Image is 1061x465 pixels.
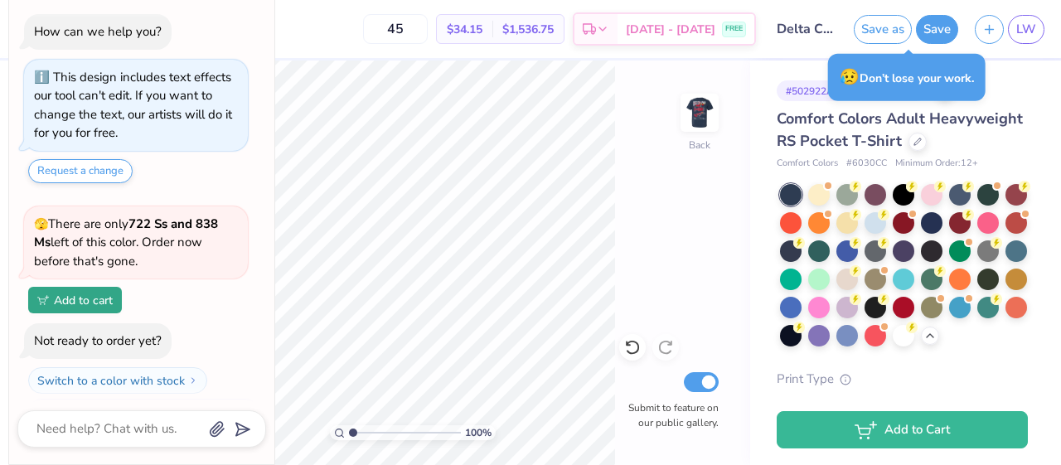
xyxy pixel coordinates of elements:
[28,367,207,394] button: Switch to a color with stock
[34,332,162,349] div: Not ready to order yet?
[447,21,482,38] span: $34.15
[502,21,554,38] span: $1,536.75
[689,138,710,153] div: Back
[28,159,133,183] button: Request a change
[683,96,716,129] img: Back
[34,216,48,232] span: 🫣
[363,14,428,44] input: – –
[725,23,743,35] span: FREE
[1016,20,1036,39] span: LW
[465,425,492,440] span: 100 %
[846,157,887,171] span: # 6030CC
[777,80,843,101] div: # 502922A
[777,411,1028,448] button: Add to Cart
[828,54,986,101] div: Don’t lose your work.
[840,66,860,88] span: 😥
[854,15,912,44] button: Save as
[916,15,958,44] button: Save
[34,69,232,142] div: This design includes text effects our tool can't edit. If you want to change the text, our artist...
[895,157,978,171] span: Minimum Order: 12 +
[28,399,259,425] button: Switch to a similar product with stock
[777,109,1023,151] span: Comfort Colors Adult Heavyweight RS Pocket T-Shirt
[777,157,838,171] span: Comfort Colors
[34,23,162,40] div: How can we help you?
[777,370,1028,389] div: Print Type
[1008,15,1044,44] a: LW
[626,21,715,38] span: [DATE] - [DATE]
[37,295,49,305] img: Add to cart
[34,216,218,269] span: There are only left of this color. Order now before that's gone.
[188,375,198,385] img: Switch to a color with stock
[619,400,719,430] label: Submit to feature on our public gallery.
[764,12,845,46] input: Untitled Design
[28,287,122,313] button: Add to cart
